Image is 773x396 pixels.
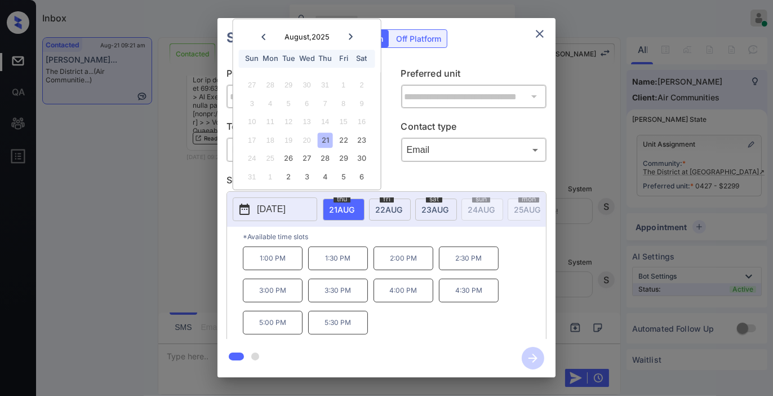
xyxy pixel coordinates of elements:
[263,115,278,130] div: Not available Monday, August 11th, 2025
[263,169,278,184] div: Not available Monday, September 1st, 2025
[281,115,296,130] div: Not available Tuesday, August 12th, 2025
[318,151,333,166] div: Choose Thursday, August 28th, 2025
[336,115,351,130] div: Not available Friday, August 15th, 2025
[390,30,447,47] div: Off Platform
[336,151,351,166] div: Choose Friday, August 29th, 2025
[299,51,314,67] div: Wed
[237,76,377,186] div: month 2025-08
[421,205,448,214] span: 23 AUG
[415,199,457,221] div: date-select
[336,169,351,184] div: Choose Friday, September 5th, 2025
[263,96,278,111] div: Not available Monday, August 4th, 2025
[401,67,547,85] p: Preferred unit
[281,96,296,111] div: Not available Tuesday, August 5th, 2025
[354,78,369,93] div: Not available Saturday, August 2nd, 2025
[299,78,314,93] div: Not available Wednesday, July 30th, 2025
[245,169,260,184] div: Not available Sunday, August 31st, 2025
[374,279,433,302] p: 4:00 PM
[318,169,333,184] div: Choose Thursday, September 4th, 2025
[336,78,351,93] div: Not available Friday, August 1st, 2025
[318,51,333,67] div: Thu
[354,115,369,130] div: Not available Saturday, August 16th, 2025
[245,51,260,67] div: Sun
[245,96,260,111] div: Not available Sunday, August 3rd, 2025
[263,51,278,67] div: Mon
[318,78,333,93] div: Not available Thursday, July 31st, 2025
[281,133,296,148] div: Not available Tuesday, August 19th, 2025
[245,133,260,148] div: Not available Sunday, August 17th, 2025
[263,151,278,166] div: Not available Monday, August 25th, 2025
[281,151,296,166] div: Choose Tuesday, August 26th, 2025
[263,78,278,93] div: Not available Monday, July 28th, 2025
[374,247,433,270] p: 2:00 PM
[334,196,350,203] span: thu
[354,169,369,184] div: Choose Saturday, September 6th, 2025
[318,133,333,148] div: Choose Thursday, August 21st, 2025
[243,247,303,270] p: 1:00 PM
[226,173,547,191] p: Select slot
[329,205,354,214] span: 21 AUG
[439,247,499,270] p: 2:30 PM
[243,279,303,302] p: 3:00 PM
[229,140,370,159] div: In Person
[243,227,546,247] p: *Available time slots
[323,199,365,221] div: date-select
[226,120,372,138] p: Tour type
[263,133,278,148] div: Not available Monday, August 18th, 2025
[281,78,296,93] div: Not available Tuesday, July 29th, 2025
[318,96,333,111] div: Not available Thursday, August 7th, 2025
[336,96,351,111] div: Not available Friday, August 8th, 2025
[299,115,314,130] div: Not available Wednesday, August 13th, 2025
[354,151,369,166] div: Choose Saturday, August 30th, 2025
[299,96,314,111] div: Not available Wednesday, August 6th, 2025
[515,344,551,373] button: btn-next
[226,67,372,85] p: Preferred community
[439,279,499,302] p: 4:30 PM
[233,197,317,221] button: [DATE]
[426,196,442,203] span: sat
[308,247,368,270] p: 1:30 PM
[354,51,369,67] div: Sat
[404,140,544,159] div: Email
[308,279,368,302] p: 3:30 PM
[281,169,296,184] div: Choose Tuesday, September 2nd, 2025
[354,133,369,148] div: Choose Saturday, August 23rd, 2025
[299,133,314,148] div: Not available Wednesday, August 20th, 2025
[257,203,286,216] p: [DATE]
[308,311,368,335] p: 5:30 PM
[243,311,303,335] p: 5:00 PM
[318,115,333,130] div: Not available Thursday, August 14th, 2025
[245,151,260,166] div: Not available Sunday, August 24th, 2025
[336,51,351,67] div: Fri
[369,199,411,221] div: date-select
[528,23,551,45] button: close
[401,120,547,138] p: Contact type
[245,78,260,93] div: Not available Sunday, July 27th, 2025
[245,115,260,130] div: Not available Sunday, August 10th, 2025
[336,133,351,148] div: Choose Friday, August 22nd, 2025
[380,196,394,203] span: fri
[281,51,296,67] div: Tue
[299,151,314,166] div: Choose Wednesday, August 27th, 2025
[354,96,369,111] div: Not available Saturday, August 9th, 2025
[375,205,402,214] span: 22 AUG
[217,18,332,58] h2: Schedule Tour
[299,169,314,184] div: Choose Wednesday, September 3rd, 2025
